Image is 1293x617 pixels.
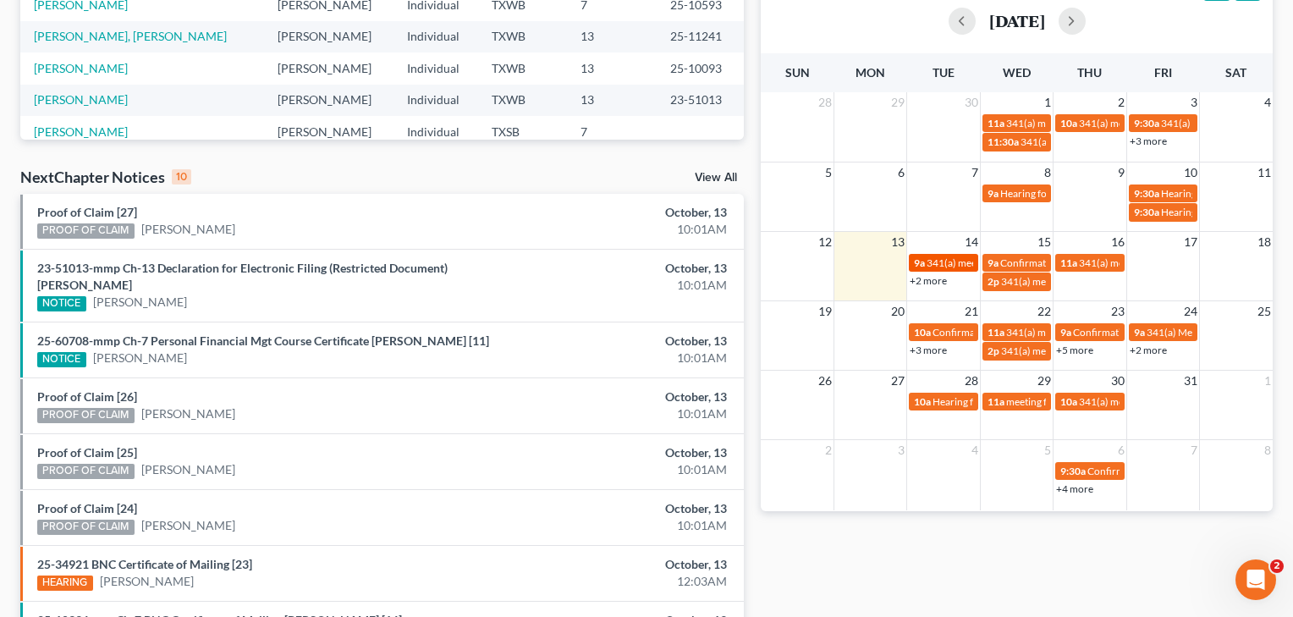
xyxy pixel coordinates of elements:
div: October, 13 [509,333,727,350]
div: NOTICE [37,352,86,367]
a: [PERSON_NAME] [34,61,128,75]
span: 8 [1263,440,1273,460]
a: +5 more [1056,344,1093,356]
iframe: Intercom live chat [1235,559,1276,600]
span: 6 [1116,440,1126,460]
span: 9a [914,256,925,269]
td: 13 [567,21,658,52]
span: 9a [1134,326,1145,339]
span: 11a [988,395,1004,408]
span: 6 [896,163,906,183]
a: [PERSON_NAME], [PERSON_NAME] [34,29,227,43]
span: 2p [988,344,999,357]
span: 3 [896,440,906,460]
span: 23 [1109,301,1126,322]
td: [PERSON_NAME] [264,21,393,52]
a: [PERSON_NAME] [93,350,187,366]
td: [PERSON_NAME] [264,85,393,116]
td: 13 [567,85,658,116]
span: 28 [963,371,980,391]
a: [PERSON_NAME] [34,92,128,107]
div: 12:03AM [509,573,727,590]
span: 13 [889,232,906,252]
td: Individual [393,52,478,84]
td: TXSB [478,116,567,147]
div: October, 13 [509,500,727,517]
span: Hearing for [PERSON_NAME] & [PERSON_NAME] [933,395,1154,408]
span: Sat [1225,65,1246,80]
span: 8 [1043,163,1053,183]
span: 10a [914,395,931,408]
a: Proof of Claim [25] [37,445,137,460]
span: Thu [1077,65,1102,80]
span: 9:30a [1134,187,1159,200]
td: Individual [393,85,478,116]
span: 9a [988,187,999,200]
div: NextChapter Notices [20,167,191,187]
span: 9a [1060,326,1071,339]
span: 10a [1060,395,1077,408]
a: Proof of Claim [26] [37,389,137,404]
span: 341(a) meeting for [PERSON_NAME] [927,256,1090,269]
span: 10 [1182,163,1199,183]
span: 11a [988,117,1004,129]
div: 10:01AM [509,405,727,422]
td: Individual [393,116,478,147]
td: 7 [567,116,658,147]
span: 9:30a [1134,117,1159,129]
span: 2 [1116,92,1126,113]
a: +2 more [1130,344,1167,356]
span: 341(a) meeting for [PERSON_NAME] [1021,135,1184,148]
span: 7 [970,163,980,183]
a: +2 more [910,274,947,287]
span: Hearing for [PERSON_NAME] [1161,187,1293,200]
span: 9:30a [1060,465,1086,477]
div: 10:01AM [509,350,727,366]
td: [PERSON_NAME] [264,52,393,84]
div: PROOF OF CLAIM [37,408,135,423]
span: 15 [1036,232,1053,252]
span: 27 [889,371,906,391]
span: 9 [1116,163,1126,183]
div: 10:01AM [509,221,727,238]
span: 1 [1263,371,1273,391]
span: Confirmation Hearing for [PERSON_NAME] [933,326,1126,339]
div: HEARING [37,576,93,591]
td: TXWB [478,85,567,116]
a: 25-60708-mmp Ch-7 Personal Financial Mgt Course Certificate [PERSON_NAME] [11] [37,333,489,348]
div: October, 13 [509,388,727,405]
span: Confirmation Hearing for [PERSON_NAME] [1000,256,1194,269]
span: 10a [1060,117,1077,129]
span: 341(a) meeting for [PERSON_NAME] & [PERSON_NAME] [1001,275,1254,288]
div: NOTICE [37,296,86,311]
div: 10 [172,169,191,185]
a: Proof of Claim [24] [37,501,137,515]
span: 19 [817,301,834,322]
span: 11:30a [988,135,1019,148]
span: 4 [970,440,980,460]
a: +4 more [1056,482,1093,495]
td: 23-51013 [657,85,744,116]
span: 5 [1043,440,1053,460]
a: 25-34921 BNC Certificate of Mailing [23] [37,557,252,571]
span: 9a [988,256,999,269]
span: 341(a) meeting for [PERSON_NAME] [1079,395,1242,408]
span: 341(a) meeting for [PERSON_NAME] [1006,117,1169,129]
a: [PERSON_NAME] [141,221,235,238]
td: [PERSON_NAME] [264,116,393,147]
span: 9:30a [1134,206,1159,218]
span: Tue [933,65,955,80]
a: Proof of Claim [27] [37,205,137,219]
span: Sun [785,65,810,80]
span: 12 [817,232,834,252]
span: Confirmation Hearing for [PERSON_NAME] [1073,326,1267,339]
span: 20 [889,301,906,322]
span: 17 [1182,232,1199,252]
span: 341(a) meeting for [PERSON_NAME] [1006,326,1169,339]
span: 10a [914,326,931,339]
span: 22 [1036,301,1053,322]
div: October, 13 [509,260,727,277]
span: Mon [856,65,885,80]
span: 31 [1182,371,1199,391]
div: October, 13 [509,556,727,573]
